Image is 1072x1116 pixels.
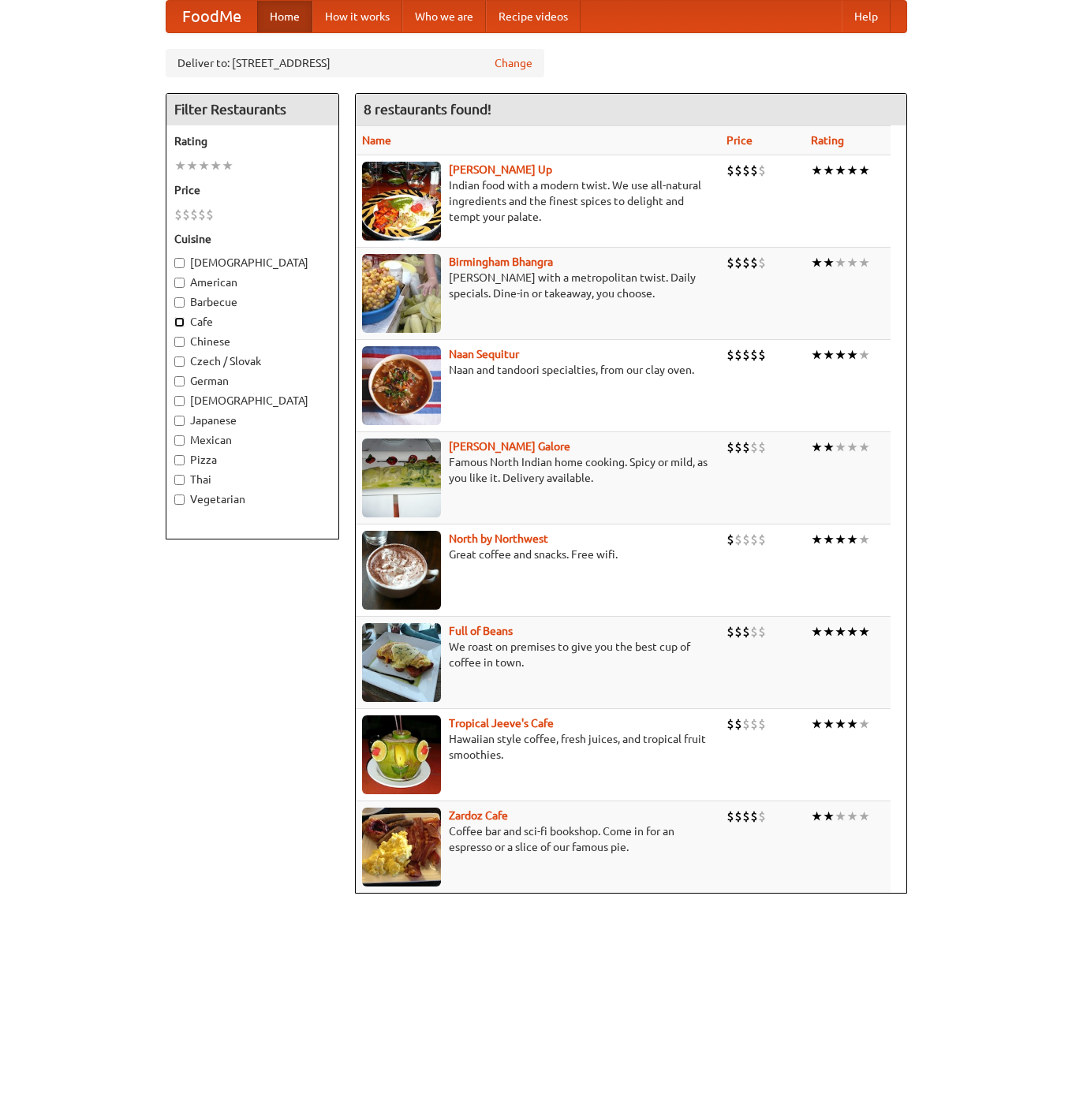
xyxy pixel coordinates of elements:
a: Home [257,1,312,32]
li: $ [750,531,758,548]
a: Naan Sequitur [449,348,519,360]
li: ★ [198,157,210,174]
img: jeeves.jpg [362,715,441,794]
li: $ [726,808,734,825]
li: $ [734,808,742,825]
p: Indian food with a modern twist. We use all-natural ingredients and the finest spices to delight ... [362,177,715,225]
li: $ [742,254,750,271]
a: [PERSON_NAME] Up [449,163,552,176]
h5: Cuisine [174,231,331,247]
li: $ [750,808,758,825]
li: $ [190,206,198,223]
li: ★ [823,531,835,548]
img: bhangra.jpg [362,254,441,333]
li: ★ [835,254,846,271]
li: $ [726,162,734,179]
p: We roast on premises to give you the best cup of coffee in town. [362,639,715,670]
li: ★ [811,623,823,640]
li: $ [734,254,742,271]
li: ★ [811,254,823,271]
label: Japanese [174,412,331,428]
a: FoodMe [166,1,257,32]
li: ★ [835,346,846,364]
img: curryup.jpg [362,162,441,241]
a: Name [362,134,391,147]
input: Cafe [174,317,185,327]
li: $ [206,206,214,223]
li: $ [742,162,750,179]
a: Change [495,55,532,71]
li: ★ [858,531,870,548]
a: North by Northwest [449,532,548,545]
input: Chinese [174,337,185,347]
li: ★ [823,439,835,456]
li: ★ [858,439,870,456]
p: Hawaiian style coffee, fresh juices, and tropical fruit smoothies. [362,731,715,763]
b: Birmingham Bhangra [449,256,553,268]
li: $ [750,254,758,271]
li: $ [742,715,750,733]
li: $ [182,206,190,223]
li: ★ [846,439,858,456]
li: ★ [811,715,823,733]
li: $ [742,623,750,640]
label: [DEMOGRAPHIC_DATA] [174,393,331,409]
li: ★ [858,808,870,825]
input: Barbecue [174,297,185,308]
li: $ [750,439,758,456]
li: ★ [823,715,835,733]
li: $ [758,623,766,640]
input: Czech / Slovak [174,356,185,367]
li: ★ [823,162,835,179]
li: $ [758,346,766,364]
li: $ [742,346,750,364]
label: Czech / Slovak [174,353,331,369]
li: $ [750,162,758,179]
li: ★ [846,623,858,640]
img: naansequitur.jpg [362,346,441,425]
li: ★ [835,623,846,640]
a: Full of Beans [449,625,513,637]
li: $ [758,808,766,825]
a: Rating [811,134,844,147]
li: ★ [823,623,835,640]
li: $ [758,715,766,733]
li: ★ [858,162,870,179]
a: Recipe videos [486,1,581,32]
li: $ [742,808,750,825]
label: Pizza [174,452,331,468]
li: $ [734,715,742,733]
img: beans.jpg [362,623,441,702]
a: Price [726,134,753,147]
li: ★ [835,715,846,733]
li: ★ [835,531,846,548]
li: ★ [222,157,233,174]
li: ★ [186,157,198,174]
img: zardoz.jpg [362,808,441,886]
label: Cafe [174,314,331,330]
p: Famous North Indian home cooking. Spicy or mild, as you like it. Delivery available. [362,454,715,486]
p: Coffee bar and sci-fi bookshop. Come in for an espresso or a slice of our famous pie. [362,823,715,855]
input: German [174,376,185,386]
p: Great coffee and snacks. Free wifi. [362,547,715,562]
li: ★ [846,162,858,179]
li: $ [750,623,758,640]
li: $ [726,531,734,548]
ng-pluralize: 8 restaurants found! [364,102,491,117]
b: [PERSON_NAME] Galore [449,440,570,453]
img: currygalore.jpg [362,439,441,517]
li: $ [734,439,742,456]
li: ★ [823,254,835,271]
input: [DEMOGRAPHIC_DATA] [174,396,185,406]
li: ★ [835,162,846,179]
b: Zardoz Cafe [449,809,508,822]
input: [DEMOGRAPHIC_DATA] [174,258,185,268]
a: Tropical Jeeve's Cafe [449,717,554,730]
li: ★ [835,808,846,825]
li: $ [742,439,750,456]
li: $ [198,206,206,223]
li: ★ [823,346,835,364]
